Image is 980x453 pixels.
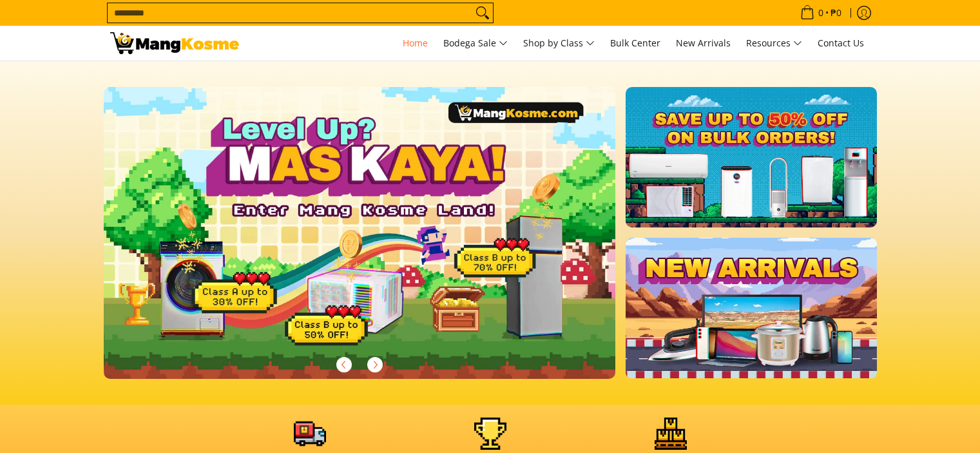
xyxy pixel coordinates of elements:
span: Contact Us [818,37,864,49]
span: Bodega Sale [443,35,508,52]
a: Shop by Class [517,26,601,61]
img: Mang Kosme: Your Home Appliances Warehouse Sale Partner! [110,32,239,54]
span: Home [403,37,428,49]
button: Next [361,351,389,379]
nav: Main Menu [252,26,870,61]
span: 0 [816,8,825,17]
button: Previous [330,351,358,379]
img: Gaming desktop banner [104,87,616,379]
span: Shop by Class [523,35,595,52]
a: Contact Us [811,26,870,61]
button: Search [472,3,493,23]
span: ₱0 [829,8,843,17]
a: Bulk Center [604,26,667,61]
a: New Arrivals [669,26,737,61]
span: Bulk Center [610,37,660,49]
a: Resources [740,26,809,61]
a: Bodega Sale [437,26,514,61]
span: Resources [746,35,802,52]
span: • [796,6,845,20]
span: New Arrivals [676,37,731,49]
a: Home [396,26,434,61]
